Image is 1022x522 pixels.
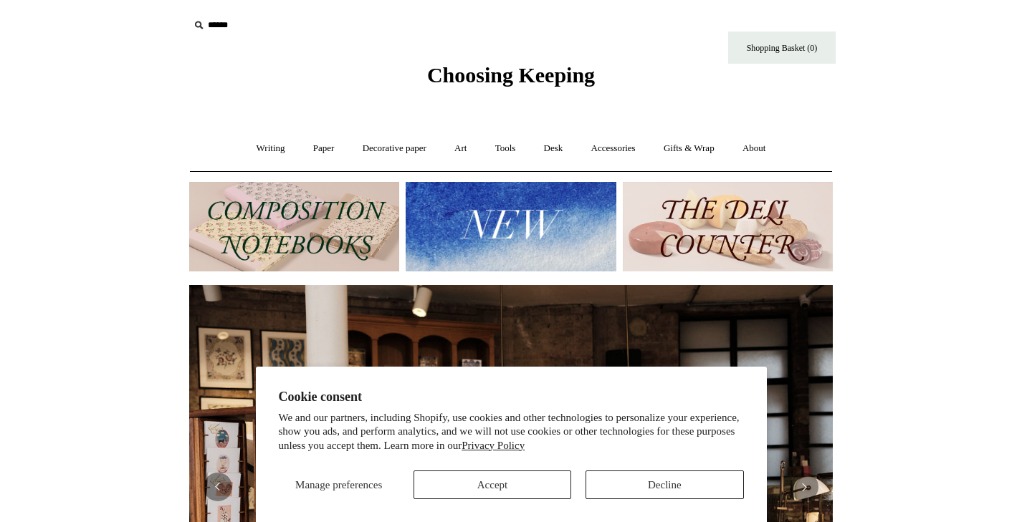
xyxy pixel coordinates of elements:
[482,130,529,168] a: Tools
[279,470,399,499] button: Manage preferences
[728,32,836,64] a: Shopping Basket (0)
[414,470,571,499] button: Accept
[406,182,616,271] img: New.jpg__PID:f73bdf93-380a-4a35-bcfe-7823039498e1
[651,130,727,168] a: Gifts & Wrap
[279,390,744,405] h2: Cookie consent
[623,182,833,271] img: The Deli Counter
[350,130,439,168] a: Decorative paper
[295,479,382,490] span: Manage preferences
[730,130,779,168] a: About
[586,470,743,499] button: Decline
[427,74,595,84] a: Choosing Keeping
[790,473,818,501] button: Next
[531,130,576,168] a: Desk
[300,130,348,168] a: Paper
[279,411,744,453] p: We and our partners, including Shopify, use cookies and other technologies to personalize your ex...
[578,130,649,168] a: Accessories
[244,130,298,168] a: Writing
[189,182,399,271] img: 202302 Composition ledgers.jpg__PID:69722ee6-fa44-49dd-a067-31375e5d54ec
[441,130,479,168] a: Art
[462,440,525,451] a: Privacy Policy
[427,63,595,87] span: Choosing Keeping
[204,473,232,501] button: Previous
